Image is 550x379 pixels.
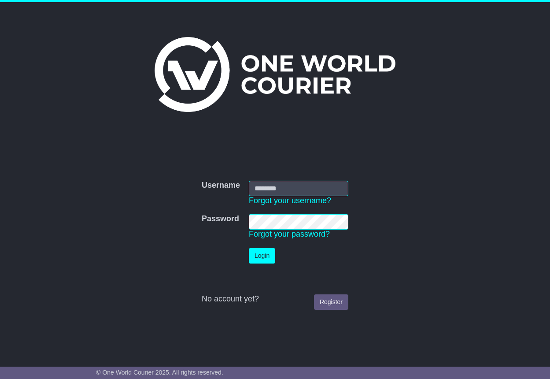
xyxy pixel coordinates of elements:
a: Register [314,294,348,310]
a: Forgot your username? [249,196,331,205]
img: One World [155,37,395,112]
button: Login [249,248,275,264]
label: Username [202,181,240,190]
span: © One World Courier 2025. All rights reserved. [96,369,223,376]
div: No account yet? [202,294,348,304]
label: Password [202,214,239,224]
a: Forgot your password? [249,230,330,238]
